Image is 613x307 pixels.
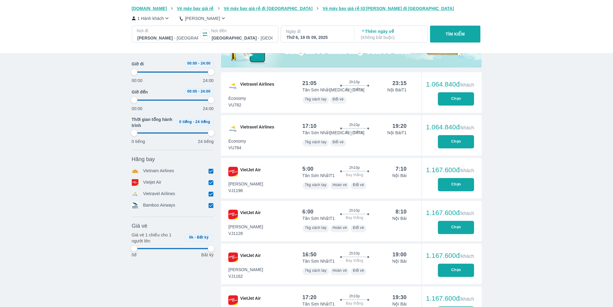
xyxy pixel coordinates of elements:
span: /khách [460,125,474,130]
span: - [193,120,194,124]
div: 21:05 [302,80,317,87]
span: Vietravel Airlines [240,81,274,91]
p: Vietnam Airlines [143,168,174,174]
p: Nội Bài [392,172,406,179]
div: 1.167.600đ [426,166,474,174]
span: /khách [460,254,474,259]
p: TÌM KIẾM [446,31,465,37]
p: Nơi đi [137,28,199,34]
div: Thứ 6, 19 th 09, 2025 [286,34,347,40]
span: Đổi vé [333,140,344,144]
span: 00:00 [187,61,197,65]
p: Vietjet Air [143,179,162,186]
span: Vé máy bay giá rẻ [177,6,214,11]
span: Giờ đi [132,61,144,67]
span: VU782 [229,102,246,108]
span: [PERSON_NAME] [229,181,263,187]
p: Vietravel Airlines [143,191,175,197]
div: 19:00 [392,251,406,258]
span: 24 tiếng [195,120,210,124]
span: [PERSON_NAME] [229,267,263,273]
span: Đổi vé [353,183,364,187]
span: 2h10p [349,80,360,84]
p: [PERSON_NAME] [185,15,220,21]
span: 24:00 [201,89,210,93]
span: Bất kỳ [197,235,209,239]
p: 0đ [132,252,137,258]
p: Nội Bài [392,258,406,264]
img: VJ [228,295,238,305]
div: 1.167.600đ [426,295,474,302]
img: VU [228,124,238,134]
span: VietJet Air [240,252,261,262]
button: [PERSON_NAME] [180,15,226,21]
span: Hoàn vé [333,183,347,187]
span: Thời gian tổng hành trình [132,116,173,128]
span: Đổi vé [333,97,344,101]
p: Tân Sơn Nhất T1 [302,172,335,179]
div: 1.064.840đ [426,124,474,131]
span: [DOMAIN_NAME] [132,6,167,11]
span: 2h10p [349,122,360,127]
span: Đổi vé [353,268,364,273]
span: - [198,61,199,65]
span: Hãng bay [132,156,155,163]
span: 7kg xách tay [305,226,327,230]
div: 1.064.840đ [426,81,474,88]
span: Vé máy bay giá rẻ từ [PERSON_NAME] đi [GEOGRAPHIC_DATA] [323,6,454,11]
div: 19:30 [392,294,406,301]
span: /khách [460,296,474,302]
button: 1 Hành khách [132,15,170,21]
p: 00:00 [132,78,143,84]
span: 2h10p [349,294,360,299]
span: 00:00 [187,89,197,93]
p: Nội Bài T1 [387,87,406,93]
button: TÌM KIẾM [430,26,480,43]
img: VJ [228,210,238,219]
span: - [194,235,196,239]
p: Tân Sơn Nhất T1 [302,215,335,221]
span: VU784 [229,145,246,151]
span: /khách [460,168,474,173]
span: 0 tiếng [179,120,192,124]
div: 7:10 [396,165,407,172]
p: Tân Sơn Nhất [MEDICAL_DATA] [302,87,365,93]
div: 5:00 [302,165,314,172]
span: 0k [189,235,193,239]
p: 24:00 [203,78,214,84]
div: 8:10 [396,208,407,215]
button: Chọn [438,135,474,148]
p: Nơi đến [211,28,273,34]
div: 16:50 [302,251,317,258]
span: Vietravel Airlines [240,124,274,134]
span: Economy [229,138,246,144]
p: Bamboo Airways [143,202,175,209]
p: Tân Sơn Nhất T1 [302,301,335,307]
img: VU [228,81,238,91]
p: 24 tiếng [198,138,213,144]
button: Chọn [438,178,474,191]
span: 2h10p [349,208,360,213]
button: Chọn [438,92,474,106]
span: Hoàn vé [333,268,347,273]
span: 7kg xách tay [305,268,327,273]
span: Đổi vé [353,226,364,230]
img: VJ [228,167,238,176]
div: 6:00 [302,208,314,215]
div: 1.167.600đ [426,209,474,217]
span: 7kg xách tay [305,140,327,144]
span: Vé máy bay giá rẻ đi [GEOGRAPHIC_DATA] [224,6,312,11]
span: VietJet Air [240,167,261,176]
span: VietJet Air [240,295,261,305]
span: VJ1162 [229,273,263,279]
p: 1 Hành khách [137,15,164,21]
p: 24:00 [203,106,214,112]
span: /khách [460,211,474,216]
div: 17:10 [302,122,317,130]
p: Ngày đi [286,28,348,34]
p: Giá vé 1 chiều cho 1 người lớn [132,232,182,244]
span: VJ1198 [229,188,263,194]
p: ( Không bắt buộc ) [361,34,422,40]
button: Chọn [438,221,474,234]
img: VJ [228,252,238,262]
